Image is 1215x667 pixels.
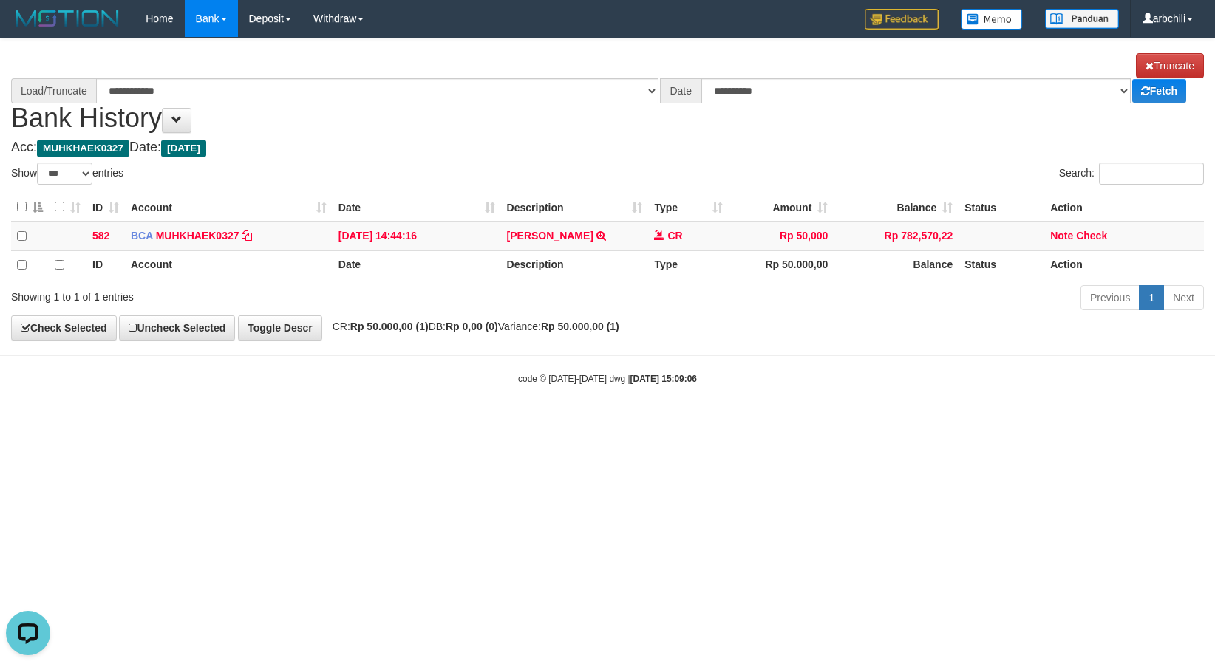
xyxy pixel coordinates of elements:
th: Type [648,250,729,279]
a: Check [1076,230,1107,242]
strong: [DATE] 15:09:06 [630,374,697,384]
img: MOTION_logo.png [11,7,123,30]
a: Next [1163,285,1204,310]
img: panduan.png [1045,9,1119,29]
input: Search: [1099,163,1204,185]
a: MUHKHAEK0327 [156,230,239,242]
a: Uncheck Selected [119,315,235,341]
th: Date: activate to sort column ascending [333,193,501,222]
label: Search: [1059,163,1204,185]
a: Note [1050,230,1073,242]
th: Action [1044,250,1204,279]
th: : activate to sort column ascending [49,193,86,222]
th: Date [333,250,501,279]
th: Amount: activate to sort column ascending [729,193,834,222]
span: [DATE] [161,140,206,157]
th: Status [959,193,1044,222]
img: Button%20Memo.svg [961,9,1023,30]
span: 582 [92,230,109,242]
div: Date [660,78,701,103]
span: BCA [131,230,153,242]
strong: Rp 0,00 (0) [446,321,498,332]
th: Action [1044,193,1204,222]
td: [DATE] 14:44:16 [333,222,501,251]
th: Type: activate to sort column ascending [648,193,729,222]
th: Account [125,250,333,279]
th: Account: activate to sort column ascending [125,193,333,222]
a: Check Selected [11,315,117,341]
th: ID [86,250,125,279]
th: Balance: activate to sort column ascending [834,193,959,222]
a: Toggle Descr [238,315,322,341]
a: Truncate [1136,53,1204,78]
span: CR [667,230,682,242]
h4: Acc: Date: [11,140,1204,155]
span: MUHKHAEK0327 [37,140,129,157]
h1: Bank History [11,53,1204,133]
th: Description [501,250,649,279]
td: Rp 50,000 [729,222,834,251]
td: Rp 782,570,22 [834,222,959,251]
button: Open LiveChat chat widget [6,6,50,50]
th: : activate to sort column descending [11,193,49,222]
th: Description: activate to sort column ascending [501,193,649,222]
th: Rp 50.000,00 [729,250,834,279]
th: Status [959,250,1044,279]
a: Fetch [1132,79,1186,103]
small: code © [DATE]-[DATE] dwg | [518,374,697,384]
img: Feedback.jpg [865,9,939,30]
strong: Rp 50.000,00 (1) [350,321,429,332]
a: [PERSON_NAME] [507,230,593,242]
label: Show entries [11,163,123,185]
span: CR: DB: Variance: [325,321,619,332]
div: Load/Truncate [11,78,96,103]
strong: Rp 50.000,00 (1) [541,321,619,332]
a: Previous [1080,285,1140,310]
div: Showing 1 to 1 of 1 entries [11,284,495,304]
a: 1 [1139,285,1164,310]
th: Balance [834,250,959,279]
select: Showentries [37,163,92,185]
a: Copy MUHKHAEK0327 to clipboard [242,230,252,242]
th: ID: activate to sort column ascending [86,193,125,222]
